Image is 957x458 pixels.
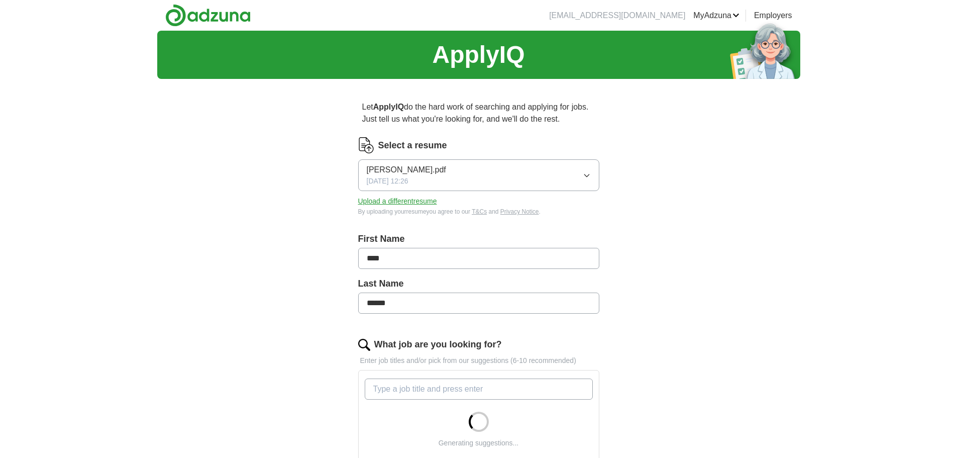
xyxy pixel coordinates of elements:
button: [PERSON_NAME].pdf[DATE] 12:26 [358,159,599,191]
label: Last Name [358,277,599,291]
label: What job are you looking for? [374,338,502,351]
a: Employers [754,10,792,22]
a: Privacy Notice [500,208,539,215]
span: [DATE] 12:26 [367,176,408,187]
a: MyAdzuna [693,10,739,22]
span: [PERSON_NAME].pdf [367,164,446,176]
input: Type a job title and press enter [365,379,593,400]
img: Adzuna logo [165,4,251,27]
a: T&Cs [472,208,487,215]
p: Let do the hard work of searching and applying for jobs. Just tell us what you're looking for, an... [358,97,599,129]
strong: ApplyIQ [373,103,404,111]
div: Generating suggestions... [439,438,519,448]
label: First Name [358,232,599,246]
img: search.png [358,339,370,351]
img: CV Icon [358,137,374,153]
li: [EMAIL_ADDRESS][DOMAIN_NAME] [549,10,685,22]
label: Select a resume [378,139,447,152]
button: Upload a differentresume [358,196,437,207]
div: By uploading your resume you agree to our and . [358,207,599,216]
p: Enter job titles and/or pick from our suggestions (6-10 recommended) [358,355,599,366]
h1: ApplyIQ [432,37,524,73]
